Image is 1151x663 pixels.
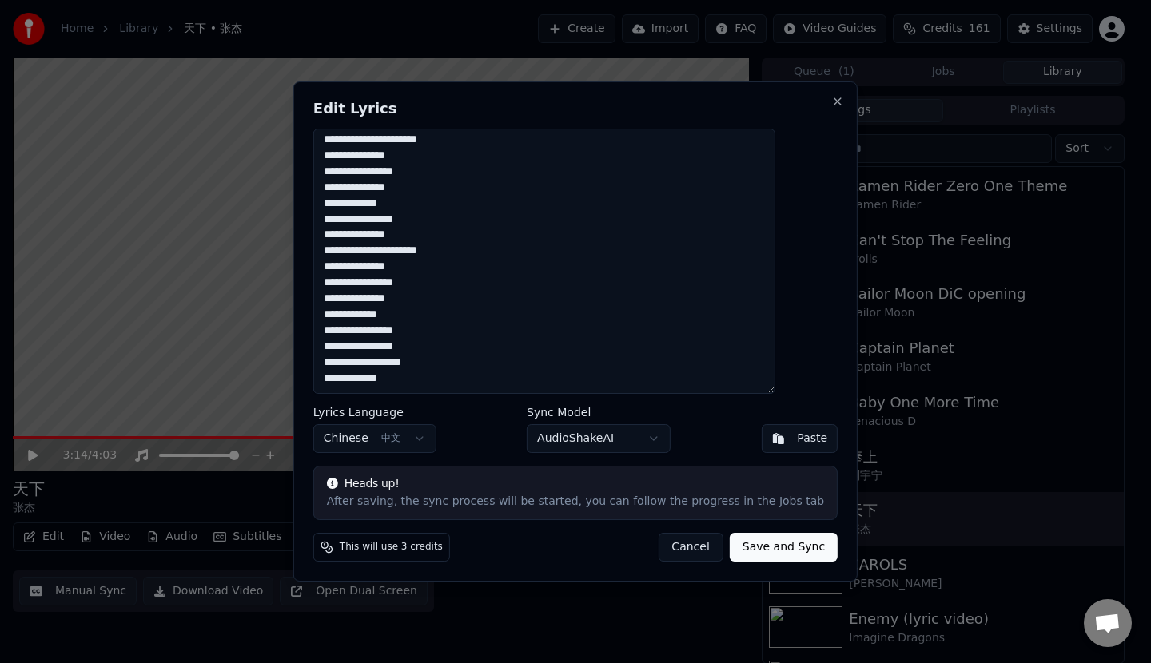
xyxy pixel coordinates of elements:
button: Paste [761,424,838,453]
label: Sync Model [527,407,671,418]
div: Heads up! [327,476,824,492]
h2: Edit Lyrics [313,101,838,116]
label: Lyrics Language [313,407,436,418]
div: Paste [797,431,827,447]
button: Cancel [658,533,723,562]
button: Save and Sync [730,533,838,562]
div: After saving, the sync process will be started, you can follow the progress in the Jobs tab [327,494,824,510]
span: This will use 3 credits [340,541,443,554]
